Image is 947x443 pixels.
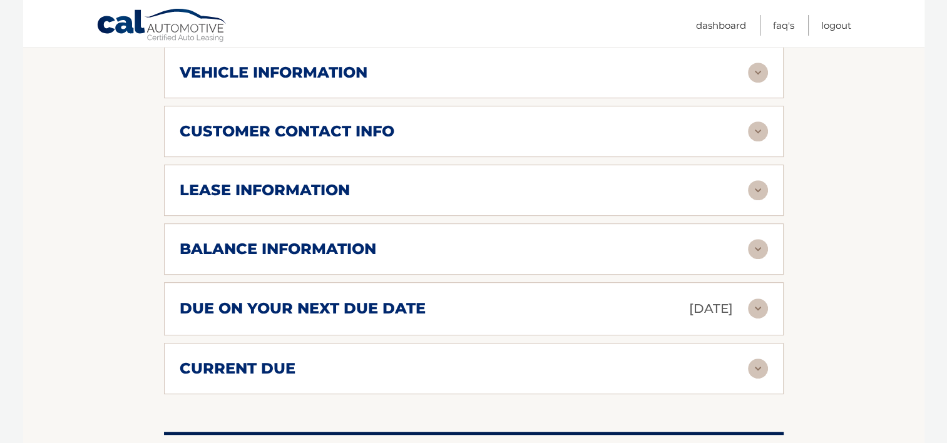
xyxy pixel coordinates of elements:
[748,298,768,318] img: accordion-rest.svg
[821,15,851,36] a: Logout
[180,299,426,318] h2: due on your next due date
[180,122,394,141] h2: customer contact info
[748,121,768,141] img: accordion-rest.svg
[748,63,768,83] img: accordion-rest.svg
[748,239,768,259] img: accordion-rest.svg
[696,15,746,36] a: Dashboard
[748,180,768,200] img: accordion-rest.svg
[180,181,350,200] h2: lease information
[689,298,733,320] p: [DATE]
[748,359,768,379] img: accordion-rest.svg
[180,240,376,258] h2: balance information
[96,8,228,44] a: Cal Automotive
[180,359,295,378] h2: current due
[180,63,367,82] h2: vehicle information
[773,15,794,36] a: FAQ's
